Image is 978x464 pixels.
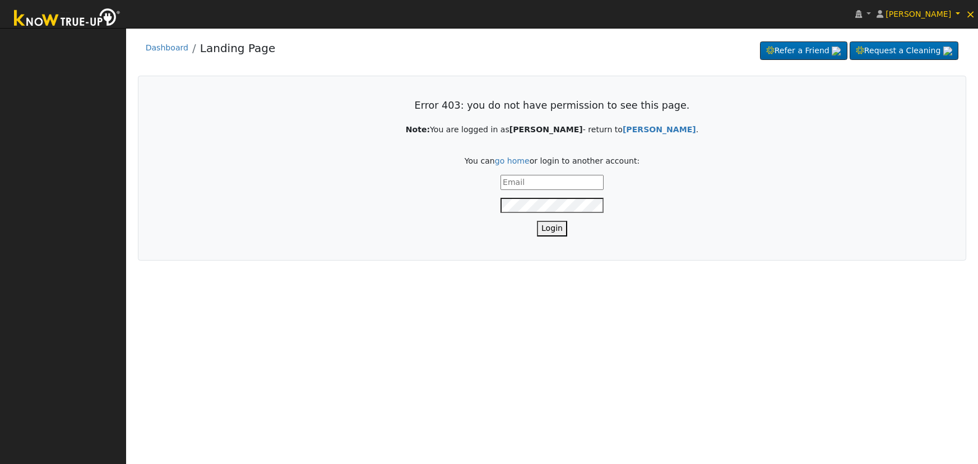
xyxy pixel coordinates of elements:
h3: Error 403: you do not have permission to see this page. [162,100,942,112]
a: Refer a Friend [760,41,847,61]
img: Know True-Up [8,6,126,31]
li: Landing Page [188,40,275,62]
span: × [966,7,975,21]
p: You can or login to another account: [162,155,942,167]
strong: Note: [406,125,430,134]
span: [PERSON_NAME] [886,10,951,18]
strong: [PERSON_NAME] [509,125,583,134]
a: go home [495,156,530,165]
a: Request a Cleaning [850,41,958,61]
button: Login [537,221,567,236]
img: retrieve [832,47,841,55]
input: Email [500,175,604,190]
p: You are logged in as - return to . [162,124,942,136]
a: Dashboard [146,43,188,52]
strong: [PERSON_NAME] [623,125,696,134]
img: retrieve [943,47,952,55]
a: Back to User [623,125,696,134]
